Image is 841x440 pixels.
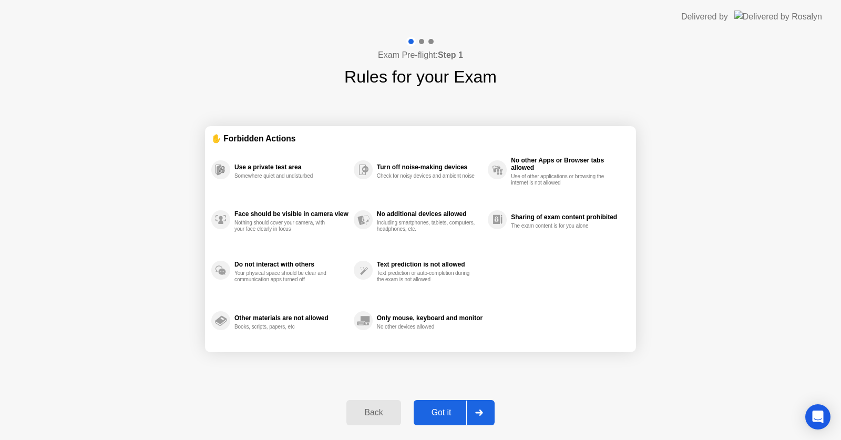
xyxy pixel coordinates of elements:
[438,50,463,59] b: Step 1
[234,314,348,322] div: Other materials are not allowed
[378,49,463,62] h4: Exam Pre-flight:
[511,213,624,221] div: Sharing of exam content prohibited
[346,400,401,425] button: Back
[511,223,610,229] div: The exam content is for you alone
[377,220,476,232] div: Including smartphones, tablets, computers, headphones, etc.
[234,173,334,179] div: Somewhere quiet and undisturbed
[805,404,830,429] div: Open Intercom Messenger
[377,270,476,283] div: Text prediction or auto-completion during the exam is not allowed
[344,64,497,89] h1: Rules for your Exam
[234,261,348,268] div: Do not interact with others
[350,408,397,417] div: Back
[377,314,483,322] div: Only mouse, keyboard and monitor
[734,11,822,23] img: Delivered by Rosalyn
[377,324,476,330] div: No other devices allowed
[681,11,728,23] div: Delivered by
[234,324,334,330] div: Books, scripts, papers, etc
[234,270,334,283] div: Your physical space should be clear and communication apps turned off
[377,210,483,218] div: No additional devices allowed
[377,173,476,179] div: Check for noisy devices and ambient noise
[377,163,483,171] div: Turn off noise-making devices
[211,132,630,145] div: ✋ Forbidden Actions
[234,210,348,218] div: Face should be visible in camera view
[414,400,495,425] button: Got it
[234,163,348,171] div: Use a private test area
[511,157,624,171] div: No other Apps or Browser tabs allowed
[417,408,466,417] div: Got it
[511,173,610,186] div: Use of other applications or browsing the internet is not allowed
[377,261,483,268] div: Text prediction is not allowed
[234,220,334,232] div: Nothing should cover your camera, with your face clearly in focus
